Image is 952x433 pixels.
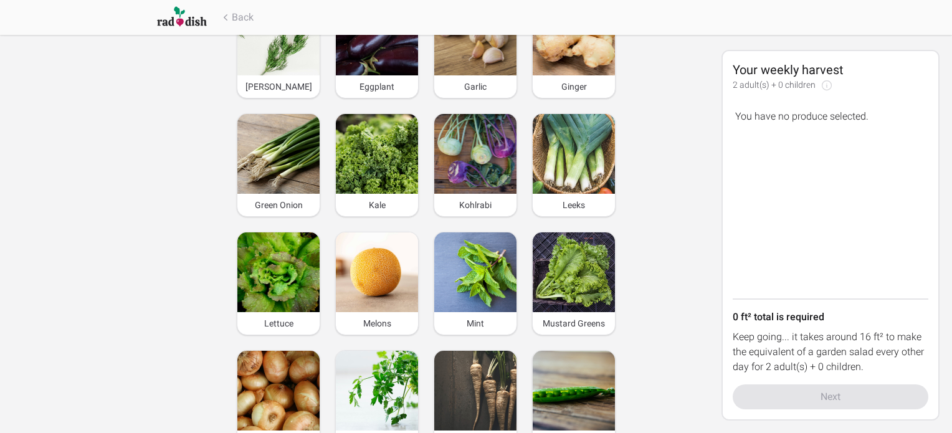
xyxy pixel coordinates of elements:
img: Image of Leeks [533,114,615,194]
img: Raddish company logo [157,6,207,29]
img: Image of Lettuce [237,232,320,312]
img: Image of Peas [533,351,615,431]
div: Ginger [533,75,615,98]
span: Keep going... it takes around 16 ft² to make the equivalent of a garden salad every other day for... [733,331,924,373]
div: Kohlrabi [434,194,516,216]
div: Lettuce [237,312,320,335]
img: Image of Onions [237,351,320,431]
div: You have no produce selected. [735,109,926,124]
div: 2 adult(s) + 0 children [733,79,928,92]
button: Back [219,10,254,25]
div: Green Onion [237,194,320,216]
div: Leeks [533,194,615,216]
img: Image of Mustard Greens [533,232,615,312]
div: Your weekly harvest [733,61,928,79]
div: Kale [336,194,418,216]
div: Mustard Greens [533,312,615,335]
div: Eggplant [336,75,418,98]
img: Image of Parsley [336,351,418,431]
img: Image of Kohlrabi [434,114,516,194]
div: Melons [336,312,418,335]
img: Image of Melons [336,232,418,312]
img: Image of Mint [434,232,516,312]
div: 0 ft ² total is required [733,310,928,325]
button: Next [733,384,928,409]
div: Garlic [434,75,516,98]
img: Image of Kale [336,114,418,194]
img: Image of Parsnips [434,351,516,431]
div: Mint [434,312,516,335]
div: [PERSON_NAME] [237,75,320,98]
img: Image of Green Onion [237,114,320,194]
